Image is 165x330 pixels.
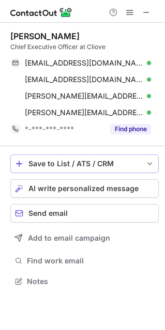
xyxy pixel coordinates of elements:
div: Save to List / ATS / CRM [28,160,141,168]
button: AI write personalized message [10,179,159,198]
span: Add to email campaign [28,234,110,242]
button: Send email [10,204,159,223]
img: ContactOut v5.3.10 [10,6,72,19]
div: [PERSON_NAME] [10,31,80,41]
button: Reveal Button [110,124,151,134]
span: [EMAIL_ADDRESS][DOMAIN_NAME] [25,75,143,84]
span: [PERSON_NAME][EMAIL_ADDRESS][DOMAIN_NAME] [25,108,143,117]
button: Add to email campaign [10,229,159,247]
span: [PERSON_NAME][EMAIL_ADDRESS][DOMAIN_NAME] [25,91,143,101]
span: [EMAIL_ADDRESS][DOMAIN_NAME] [25,58,143,68]
span: Notes [27,277,155,286]
span: AI write personalized message [28,184,139,193]
div: Chief Executive Officer at Cliove [10,42,159,52]
button: Find work email [10,254,159,268]
button: save-profile-one-click [10,154,159,173]
span: Send email [28,209,68,217]
span: Find work email [27,256,155,265]
button: Notes [10,274,159,289]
